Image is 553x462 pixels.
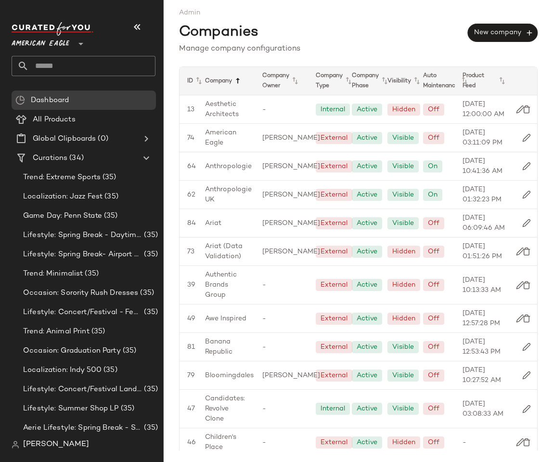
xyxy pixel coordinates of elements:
span: [DATE] 12:53:43 PM [463,337,508,357]
span: Lifestyle: Spring Break - Daytime Casual [23,230,142,241]
span: Trend: Minimalist [23,268,83,279]
div: External [321,342,347,352]
div: Hidden [392,314,415,324]
span: Localization: Indy 500 [23,365,102,376]
span: Banana Republic [205,337,247,357]
div: Active [357,133,377,143]
img: svg%3e [522,133,531,142]
div: Off [428,314,439,324]
span: [DATE] 10:41:36 AM [463,156,508,176]
span: Game Day: Penn State [23,211,102,222]
button: New company [468,24,538,42]
span: Aerie Lifestyle: Spring Break - Sporty [23,422,142,434]
img: svg%3e [516,281,525,290]
img: svg%3e [516,314,525,323]
div: Off [428,247,439,257]
div: On [428,190,437,200]
div: Active [357,190,377,200]
span: 47 [187,404,195,414]
span: (35) [142,422,158,434]
div: Hidden [392,280,415,290]
img: svg%3e [516,105,525,114]
img: svg%3e [522,438,531,447]
span: 73 [187,247,194,257]
div: External [321,280,347,290]
span: [DATE] 01:51:26 PM [463,241,508,262]
img: cfy_white_logo.C9jOOHJF.svg [12,22,93,36]
div: External [321,314,347,324]
span: All Products [33,114,76,125]
span: Global Clipboards [33,133,96,145]
span: [DATE] 06:09:46 AM [463,213,508,233]
span: (35) [142,249,158,260]
img: svg%3e [522,105,531,114]
div: Product Feed [455,67,515,95]
span: Children's Place [205,432,247,452]
span: American Eagle [12,33,69,50]
span: 46 [187,437,196,448]
div: Company Type [308,67,344,95]
span: Occasion: Sorority Rush Dresses [23,288,138,299]
span: 81 [187,342,195,352]
span: Anthropologie [205,161,252,172]
span: - [262,437,266,448]
span: [DATE] 01:32:23 PM [463,185,508,205]
span: - [262,342,266,352]
div: Off [428,105,439,115]
span: 13 [187,105,194,115]
div: Manage company configurations [179,43,538,55]
span: [DATE] 12:00:00 AM [463,99,508,119]
div: Internal [321,105,345,115]
span: 74 [187,133,194,143]
div: Hidden [392,437,415,448]
div: Visible [392,218,414,228]
span: (35) [142,230,158,241]
div: External [321,437,347,448]
span: Aesthetic Architects [205,99,247,119]
span: Lifestyle: Spring Break- Airport Style [23,249,142,260]
div: Active [357,105,377,115]
span: Authentic Brands Group [205,270,247,300]
div: Hidden [392,247,415,257]
img: svg%3e [522,247,531,256]
div: Company [197,67,255,95]
img: svg%3e [522,281,531,290]
span: Trend: Extreme Sports [23,172,101,183]
div: Active [357,161,377,172]
span: Dashboard [31,95,69,106]
div: Visible [392,161,414,172]
div: Off [428,437,439,448]
span: [PERSON_NAME] [23,439,89,450]
span: Lifestyle: Concert/Festival - Femme [23,307,142,318]
span: 49 [187,314,195,324]
span: (35) [121,345,137,356]
span: (35) [103,191,118,202]
div: Auto Maintenance [415,67,455,95]
span: 39 [187,280,195,290]
img: svg%3e [522,219,531,227]
span: [DATE] 03:11:09 PM [463,128,508,148]
img: svg%3e [522,371,531,380]
div: Active [357,404,377,414]
img: svg%3e [516,247,525,256]
span: Ariat (Data Validation) [205,241,247,262]
span: Candidates: Revolve Clone [205,394,247,424]
div: Active [357,370,377,381]
div: On [428,161,437,172]
img: svg%3e [516,438,525,447]
span: [DATE] 10:13:33 AM [463,275,508,295]
span: (35) [102,365,117,376]
span: - [262,105,266,115]
span: (35) [142,384,158,395]
img: svg%3e [522,343,531,351]
span: (35) [138,288,154,299]
span: Localization: Jazz Fest [23,191,103,202]
span: 79 [187,370,195,381]
span: [PERSON_NAME] [262,218,320,228]
span: New company [474,28,532,37]
img: svg%3e [12,441,19,449]
span: (35) [90,326,105,337]
div: External [321,247,347,257]
div: Active [357,218,377,228]
div: ID [180,67,197,95]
